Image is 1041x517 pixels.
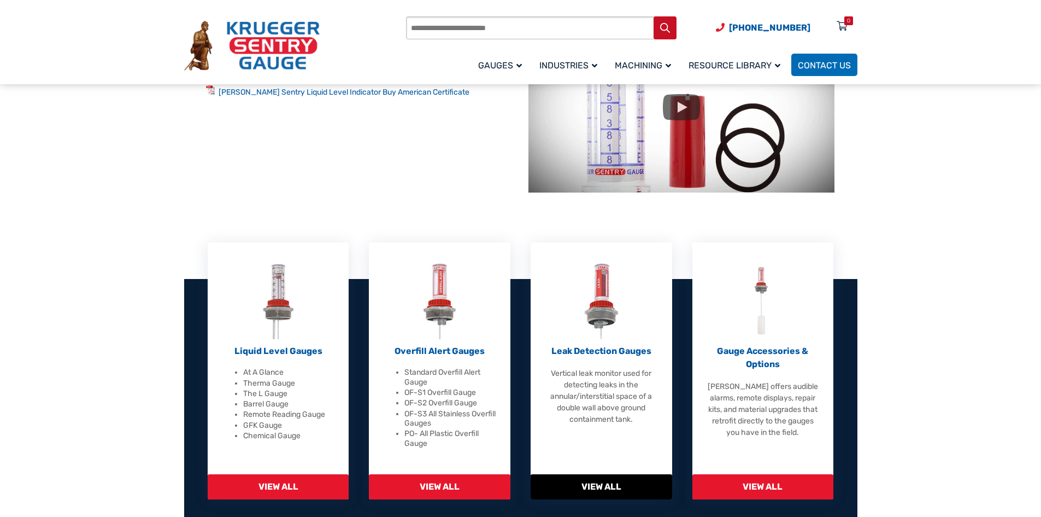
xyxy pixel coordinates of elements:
[243,389,336,399] li: The L Gauge
[243,421,336,431] li: GFK Gauge
[243,399,336,409] li: Barrel Gauge
[531,474,672,499] span: View All
[243,379,336,388] li: Therma Gauge
[544,368,658,425] p: Vertical leak monitor used for detecting leaks in the annular/interstitial space of a double wall...
[608,52,682,78] a: Machining
[243,368,336,377] li: At A Glance
[528,22,834,193] img: Tank Level Gauges
[404,368,497,387] li: Standard Overfill Alert Gauge
[422,264,457,339] img: Overfill Alert Gauges
[791,54,857,76] a: Contact Us
[221,345,336,358] p: Liquid Level Gauges
[692,242,834,499] a: Gauge Accessories & Options Gauge Accessories & Options [PERSON_NAME] offers audible alarms, remo...
[584,264,619,339] img: Leak Detection Gauges
[798,60,851,71] span: Contact Us
[404,409,497,428] li: OF-S3 All Stainless Overfill Gauges
[706,381,820,438] p: [PERSON_NAME] offers audible alarms, remote displays, repair kits, and material upgrades that ret...
[682,52,791,78] a: Resource Library
[531,242,672,499] a: Leak Detection Gauges Leak Detection Gauges Vertical leak monitor used for detecting leaks in the...
[243,431,336,441] li: Chemical Gauge
[208,242,349,499] a: Liquid Level Gauges Liquid Level Gauges At A Glance Therma Gauge The L Gauge Barrel Gauge Remote ...
[184,21,320,71] img: Krueger Sentry Gauge
[261,264,296,339] img: Liquid Level Gauges
[472,52,533,78] a: Gauges
[689,60,780,71] span: Resource Library
[404,388,497,398] li: OF-S1 Overfill Gauge
[745,264,780,339] img: Gauge Accessories & Options
[544,345,658,358] p: Leak Detection Gauges
[369,474,510,499] span: View All
[615,60,671,71] span: Machining
[692,474,834,499] span: View All
[404,429,497,448] li: PO- All Plastic Overfill Gauge
[478,60,522,71] span: Gauges
[243,410,336,420] li: Remote Reading Gauge
[706,345,820,371] p: Gauge Accessories & Options
[404,398,497,408] li: OF-S2 Overfill Gauge
[539,60,597,71] span: Industries
[219,88,469,97] a: [PERSON_NAME] Sentry Liquid Level Indicator Buy American Certificate
[383,345,497,358] p: Overfill Alert Gauges
[208,474,349,499] span: View All
[369,242,510,499] a: Overfill Alert Gauges Overfill Alert Gauges Standard Overfill Alert Gauge OF-S1 Overfill Gauge OF...
[716,21,810,34] a: Phone Number (920) 434-8860
[847,16,850,25] div: 0
[729,22,810,33] span: [PHONE_NUMBER]
[533,52,608,78] a: Industries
